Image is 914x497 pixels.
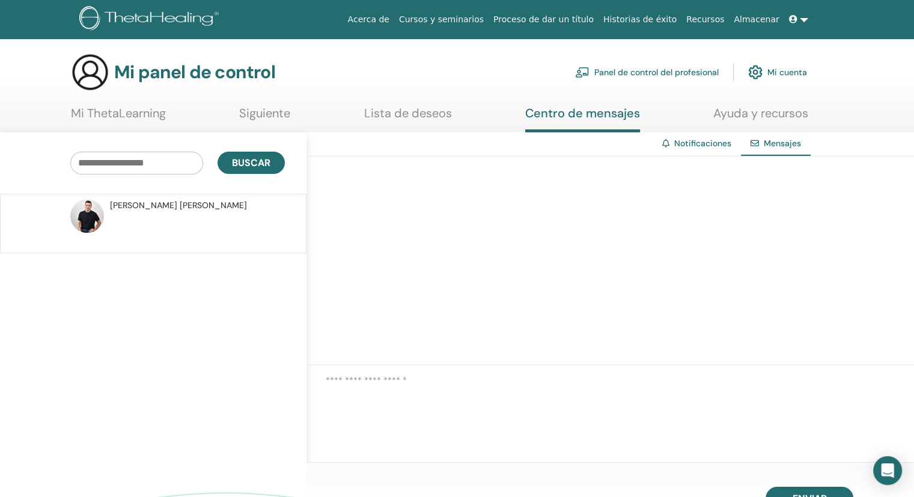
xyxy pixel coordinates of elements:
img: generic-user-icon.jpg [71,53,109,91]
img: chalkboard-teacher.svg [575,67,590,78]
a: Panel de control del profesional [575,59,719,85]
a: Notificaciones [674,138,731,149]
font: Mensajes [764,138,801,149]
a: Mi cuenta [748,59,807,85]
a: Centro de mensajes [525,106,640,132]
a: Lista de deseos [364,106,452,129]
font: Historias de éxito [603,14,677,24]
a: Mi ThetaLearning [71,106,166,129]
a: Almacenar [729,8,784,31]
img: logo.png [79,6,223,33]
font: [PERSON_NAME] [110,200,177,211]
font: Mi panel de control [114,60,275,84]
font: Panel de control del profesional [594,67,719,78]
img: default.jpg [70,199,104,233]
a: Historias de éxito [599,8,681,31]
font: Ayuda y recursos [713,105,808,121]
font: Buscar [232,156,270,169]
font: [PERSON_NAME] [180,200,247,211]
a: Siguiente [239,106,290,129]
font: Mi ThetaLearning [71,105,166,121]
font: Almacenar [734,14,779,24]
font: Mi cuenta [767,67,807,78]
a: Acerca de [343,8,394,31]
font: Acerca de [348,14,389,24]
font: Centro de mensajes [525,105,640,121]
font: Recursos [686,14,724,24]
button: Buscar [218,152,285,174]
font: Proceso de dar un título [493,14,594,24]
a: Recursos [681,8,729,31]
font: Siguiente [239,105,290,121]
a: Ayuda y recursos [713,106,808,129]
a: Proceso de dar un título [489,8,599,31]
font: Cursos y seminarios [399,14,484,24]
font: Lista de deseos [364,105,452,121]
a: Cursos y seminarios [394,8,489,31]
img: cog.svg [748,62,763,82]
div: Abrir Intercom Messenger [873,456,902,485]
